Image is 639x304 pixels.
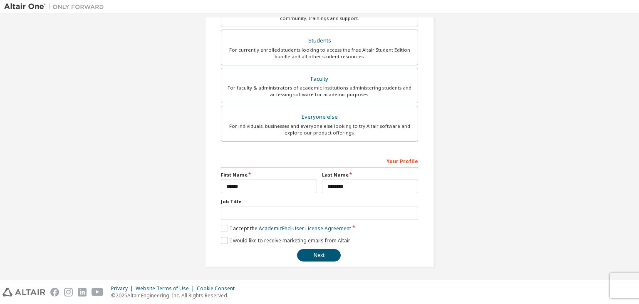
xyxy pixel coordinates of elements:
a: Academic End-User License Agreement [259,225,351,232]
div: Students [226,35,413,47]
div: For faculty & administrators of academic institutions administering students and accessing softwa... [226,85,413,98]
img: altair_logo.svg [2,288,45,297]
img: youtube.svg [92,288,104,297]
div: Your Profile [221,154,418,167]
label: First Name [221,172,317,178]
img: facebook.svg [50,288,59,297]
img: instagram.svg [64,288,73,297]
div: For currently enrolled students looking to access the free Altair Student Edition bundle and all ... [226,47,413,60]
img: Altair One [4,2,108,11]
div: Faculty [226,73,413,85]
label: I accept the [221,225,351,232]
label: Job Title [221,198,418,205]
div: For individuals, businesses and everyone else looking to try Altair software and explore our prod... [226,123,413,136]
div: Website Terms of Use [136,285,197,292]
button: Next [297,249,341,262]
p: © 2025 Altair Engineering, Inc. All Rights Reserved. [111,292,240,299]
div: Privacy [111,285,136,292]
label: Last Name [322,172,418,178]
div: Everyone else [226,111,413,123]
div: Cookie Consent [197,285,240,292]
img: linkedin.svg [78,288,87,297]
label: I would like to receive marketing emails from Altair [221,237,350,244]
